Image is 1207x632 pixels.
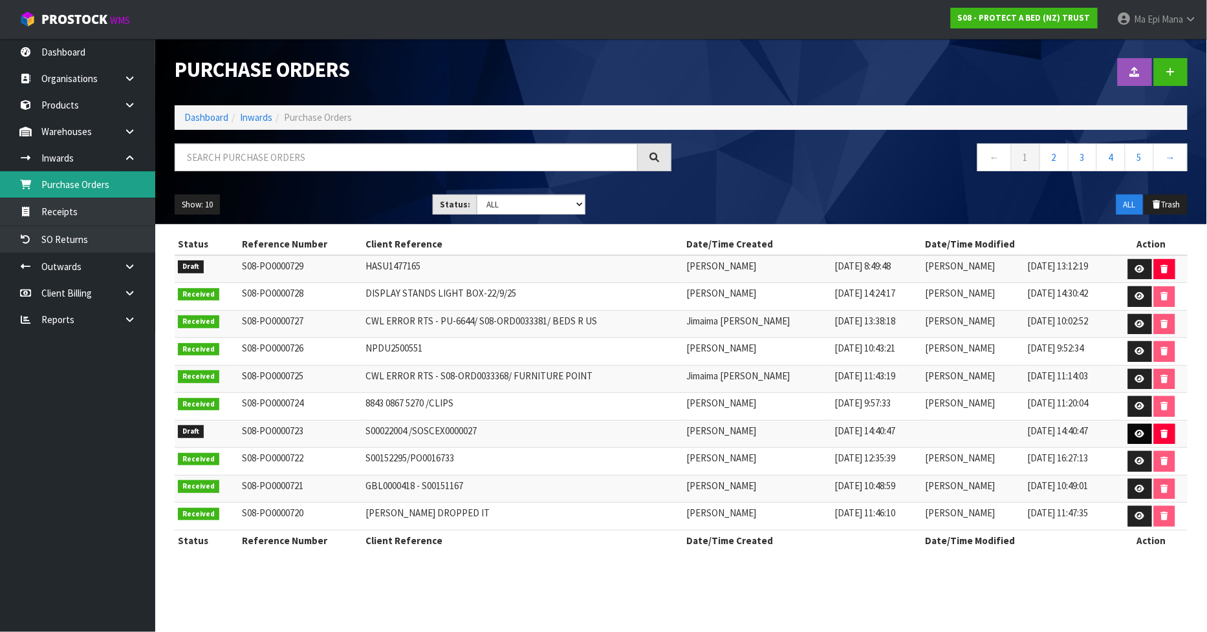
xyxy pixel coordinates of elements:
span: Mana [1162,13,1183,25]
th: Action [1115,530,1188,551]
small: WMS [110,14,130,26]
span: [PERSON_NAME] [925,287,995,299]
span: [DATE] 14:40:47 [1028,425,1089,437]
td: S08-PO0000723 [239,420,362,448]
span: [DATE] 9:57:33 [834,397,891,409]
span: [PERSON_NAME] [686,397,756,409]
a: S08 - PROTECT A BED (NZ) TRUST [951,8,1098,28]
input: Search purchase orders [175,143,638,171]
span: Purchase Orders [284,111,352,123]
a: 4 [1096,143,1125,171]
span: Received [178,398,219,411]
span: [PERSON_NAME] [925,452,995,464]
span: [DATE] 16:27:13 [1028,452,1089,464]
span: [PERSON_NAME] [686,425,756,437]
span: [PERSON_NAME] [686,479,756,492]
span: Received [178,508,219,521]
td: NPDU2500551 [362,338,683,366]
span: [PERSON_NAME] [925,370,995,382]
span: Received [178,315,219,328]
td: [PERSON_NAME] DROPPED IT [362,503,683,531]
span: [PERSON_NAME] [925,507,995,519]
td: S08-PO0000720 [239,503,362,531]
a: ← [977,143,1012,171]
td: S08-PO0000725 [239,365,362,393]
span: [PERSON_NAME] [925,260,995,272]
a: → [1153,143,1188,171]
strong: Status: [440,199,470,210]
span: [DATE] 10:02:52 [1028,315,1089,327]
td: S08-PO0000728 [239,283,362,311]
span: [DATE] 14:40:47 [834,425,895,437]
span: [DATE] 10:48:59 [834,479,895,492]
span: [DATE] 11:46:10 [834,507,895,519]
td: DISPLAY STANDS LIGHT BOX-22/9/25 [362,283,683,311]
th: Date/Time Modified [922,234,1115,255]
h1: Purchase Orders [175,58,671,81]
td: S08-PO0000722 [239,448,362,476]
th: Reference Number [239,530,362,551]
span: [PERSON_NAME] [686,452,756,464]
span: [DATE] 10:49:01 [1028,479,1089,492]
span: ProStock [41,11,107,28]
th: Status [175,530,239,551]
span: Jimaima [PERSON_NAME] [686,370,790,382]
a: 2 [1039,143,1069,171]
nav: Page navigation [691,143,1188,175]
th: Status [175,234,239,255]
span: Received [178,453,219,466]
td: S08-PO0000729 [239,255,362,283]
span: Draft [178,260,204,273]
span: [DATE] 11:20:04 [1028,397,1089,409]
img: cube-alt.png [19,11,36,27]
td: S08-PO0000726 [239,338,362,366]
span: [PERSON_NAME] [686,260,756,272]
td: S08-PO0000721 [239,475,362,503]
td: CWL ERROR RTS - S08-ORD0033368/ FURNITURE POINT [362,365,683,393]
td: CWL ERROR RTS - PU-6644/ S08-ORD0033381/ BEDS R US [362,310,683,338]
td: GBL0000418 - S00151167 [362,475,683,503]
span: Received [178,343,219,356]
span: Received [178,370,219,383]
span: [PERSON_NAME] [925,479,995,492]
button: ALL [1116,195,1143,215]
span: Jimaima [PERSON_NAME] [686,315,790,327]
th: Client Reference [362,530,683,551]
th: Date/Time Created [683,530,922,551]
span: [PERSON_NAME] [686,342,756,354]
td: HASU1477165 [362,255,683,283]
a: 5 [1125,143,1154,171]
td: S00152295/PO0016733 [362,448,683,476]
th: Reference Number [239,234,362,255]
span: Received [178,480,219,493]
th: Date/Time Modified [922,530,1115,551]
span: [DATE] 11:14:03 [1028,370,1089,382]
span: [PERSON_NAME] [925,342,995,354]
th: Client Reference [362,234,683,255]
a: Dashboard [184,111,228,123]
a: 3 [1068,143,1097,171]
span: [DATE] 10:43:21 [834,342,895,354]
td: S08-PO0000727 [239,310,362,338]
span: [DATE] 9:52:34 [1028,342,1084,354]
span: [PERSON_NAME] [925,397,995,409]
span: [DATE] 14:30:42 [1028,287,1089,299]
td: S00022004 /SOSCEX0000027 [362,420,683,448]
span: [DATE] 14:24:17 [834,287,895,299]
th: Date/Time Created [683,234,922,255]
span: [DATE] 11:43:19 [834,370,895,382]
button: Show: 10 [175,195,220,215]
a: 1 [1011,143,1040,171]
button: Trash [1144,195,1188,215]
span: Received [178,288,219,301]
span: [DATE] 13:12:19 [1028,260,1089,272]
span: [PERSON_NAME] [686,287,756,299]
span: Ma Epi [1134,13,1160,25]
strong: S08 - PROTECT A BED (NZ) TRUST [958,12,1091,23]
span: [DATE] 8:49:48 [834,260,891,272]
td: S08-PO0000724 [239,393,362,421]
a: Inwards [240,111,272,123]
th: Action [1115,234,1188,255]
span: Draft [178,425,204,438]
span: [PERSON_NAME] [686,507,756,519]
